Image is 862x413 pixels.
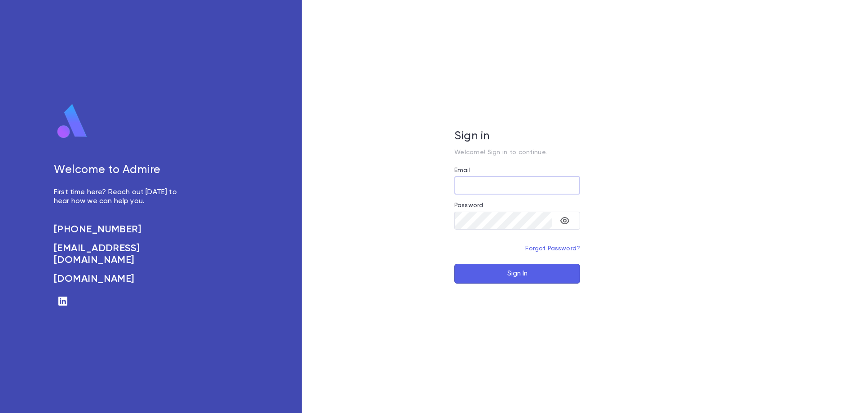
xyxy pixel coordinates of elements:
a: [EMAIL_ADDRESS][DOMAIN_NAME] [54,243,187,266]
img: logo [54,103,91,139]
p: First time here? Reach out [DATE] to hear how we can help you. [54,188,187,206]
button: Sign In [454,264,580,284]
label: Password [454,202,483,209]
button: toggle password visibility [556,212,574,230]
a: Forgot Password? [525,245,580,252]
h5: Sign in [454,130,580,143]
a: [PHONE_NUMBER] [54,224,187,235]
h5: Welcome to Admire [54,164,187,177]
label: Email [454,167,471,174]
a: [DOMAIN_NAME] [54,273,187,285]
p: Welcome! Sign in to continue. [454,149,580,156]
